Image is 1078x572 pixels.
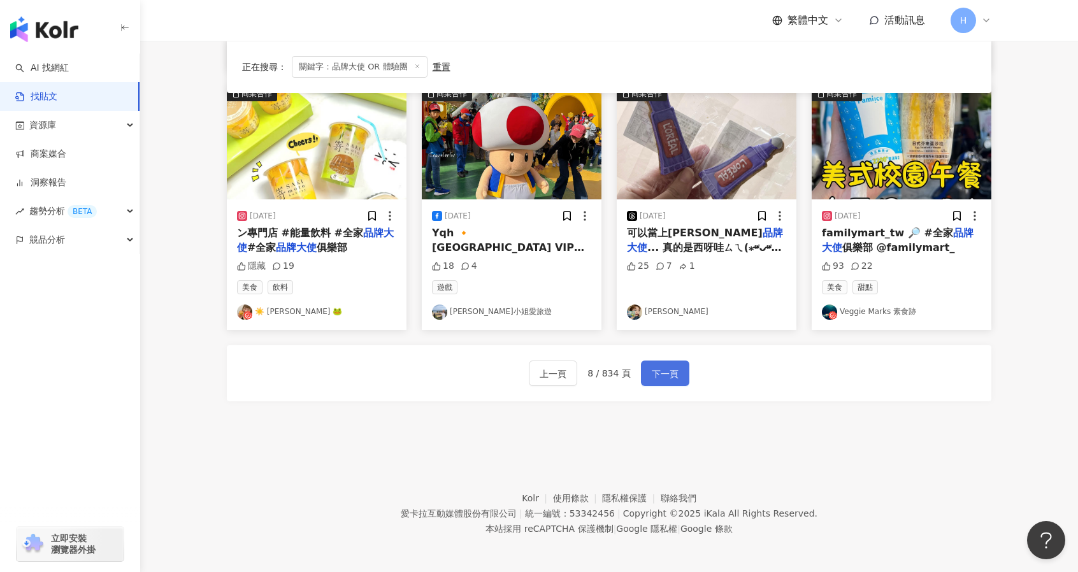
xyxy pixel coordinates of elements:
a: chrome extension立即安裝 瀏覽器外掛 [17,527,124,561]
img: post-image [812,86,991,199]
a: 隱私權保護 [602,493,661,503]
span: 本站採用 reCAPTCHA 保護機制 [485,521,732,536]
a: KOL Avatar[PERSON_NAME]小姐愛旅遊 [432,304,591,320]
div: 22 [851,260,873,273]
mark: 品牌大使 [627,227,783,253]
a: 商案媒合 [15,148,66,161]
div: 7 [656,260,672,273]
img: logo [10,17,78,42]
a: Google 隱私權 [616,524,677,534]
div: 93 [822,260,844,273]
img: post-image [227,86,406,199]
span: 資源庫 [29,111,56,139]
img: KOL Avatar [627,304,642,320]
div: [DATE] [640,211,666,222]
span: 關鍵字：品牌大使 OR 體驗團 [292,56,428,78]
span: 美食 [237,280,262,294]
a: KOL Avatar☀️ [PERSON_NAME] 🐸 [237,304,396,320]
span: 繁體中文 [787,13,828,27]
img: KOL Avatar [822,304,837,320]
span: 飲料 [268,280,293,294]
mark: 品牌大使 [237,227,394,253]
span: 下一頁 [652,366,679,382]
div: [DATE] [250,211,276,222]
a: searchAI 找網紅 [15,62,69,75]
div: 商業合作 [826,87,857,100]
span: 競品分析 [29,225,65,254]
div: post-image商業合作 [422,86,601,199]
iframe: Help Scout Beacon - Open [1027,521,1065,559]
a: KOL Avatar[PERSON_NAME] [627,304,786,320]
span: 遊戲 [432,280,457,294]
a: 洞察報告 [15,176,66,189]
span: 正在搜尋 ： [242,62,287,72]
div: 愛卡拉互動媒體股份有限公司 [401,508,517,518]
img: post-image [617,86,796,199]
a: 聯絡我們 [661,493,696,503]
span: ン專門店 #能量飲料 #全家 [237,227,363,239]
div: 18 [432,260,454,273]
span: 甜點 [852,280,878,294]
span: | [617,508,621,518]
span: 趨勢分析 [29,197,97,225]
div: 4 [461,260,477,273]
mark: 品牌大使 [822,227,974,253]
div: 19 [272,260,294,273]
span: 俱樂部 [317,241,347,254]
span: 俱樂部 @familymart_ [842,241,954,254]
span: 8 / 834 頁 [587,368,631,378]
div: 統一編號：53342456 [525,508,615,518]
span: | [677,524,680,534]
a: 使用條款 [553,493,603,503]
div: 商業合作 [241,87,272,100]
span: ... 真的是西呀哇ㄙㄟ(⁎⁍̴̛ᴗ⁍̴̛⁎) 喜🉐️ 第一次唸名稱 就瘋狂嘴ㄆㄧㄚˊ的「醬紫澎彈壺鈴包」 而且～這次的新品竟然還做成餅乾‼️🥹 有夠可愛的啦！ 底下開放大家一起來挑戰😎￼ [627,241,784,325]
div: BETA [68,205,97,218]
div: 1 [679,260,695,273]
img: post-image [422,86,601,199]
span: 活動訊息 [884,14,925,26]
img: KOL Avatar [432,304,447,320]
div: [DATE] [445,211,471,222]
mark: 品牌大使 [276,241,317,254]
a: Google 條款 [680,524,733,534]
img: KOL Avatar [237,304,252,320]
img: chrome extension [20,534,45,554]
a: iKala [704,508,726,518]
div: 重置 [433,62,450,72]
a: 找貼文 [15,90,57,103]
span: 美食 [822,280,847,294]
div: post-image商業合作 [812,86,991,199]
span: Yqh 🔸 [GEOGRAPHIC_DATA] VIP3 [432,227,584,253]
span: | [614,524,617,534]
div: post-image商業合作 [227,86,406,199]
div: Copyright © 2025 All Rights Reserved. [623,508,817,518]
div: 商業合作 [436,87,467,100]
span: 立即安裝 瀏覽器外掛 [51,533,96,555]
div: 隱藏 [237,260,266,273]
span: 可以當上[PERSON_NAME] [627,227,763,239]
span: | [519,508,522,518]
a: Kolr [522,493,552,503]
button: 下一頁 [641,361,689,386]
span: 上一頁 [540,366,566,382]
div: post-image商業合作 [617,86,796,199]
a: KOL AvatarVeggie Marks 素食跡 [822,304,981,320]
span: rise [15,207,24,216]
div: [DATE] [835,211,861,222]
div: 商業合作 [631,87,662,100]
span: #全家 [247,241,276,254]
span: H [960,13,967,27]
button: 上一頁 [529,361,577,386]
span: familymart_tw 🔎 #全家 [822,227,953,239]
div: 25 [627,260,649,273]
